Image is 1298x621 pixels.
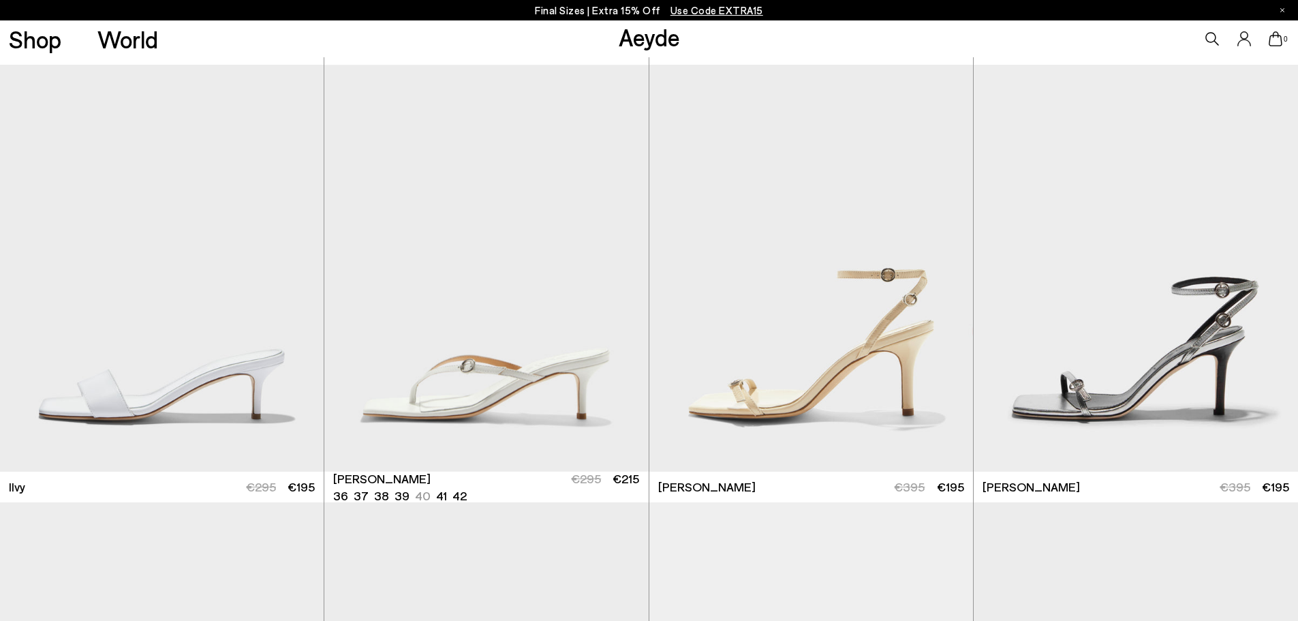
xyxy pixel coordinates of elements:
[670,4,763,16] span: Navigate to /collections/ss25-final-sizes
[1220,479,1250,494] span: €395
[1269,31,1282,46] a: 0
[374,487,389,504] li: 38
[333,487,463,504] ul: variant
[354,487,369,504] li: 37
[974,472,1298,502] a: [PERSON_NAME] €395 €195
[974,65,1298,472] img: Hallie Leather Stiletto Sandals
[97,27,158,51] a: World
[571,471,601,486] span: €295
[333,470,431,487] span: [PERSON_NAME]
[894,479,925,494] span: €395
[436,487,447,504] li: 41
[324,65,648,472] div: 1 / 6
[452,487,467,504] li: 42
[324,472,648,502] a: [PERSON_NAME] 36 37 38 39 40 41 42 €295 €215
[535,2,763,19] p: Final Sizes | Extra 15% Off
[288,479,315,494] span: €195
[324,65,648,472] a: 6 / 6 1 / 6 2 / 6 3 / 6 4 / 6 5 / 6 6 / 6 1 / 6 Next slide Previous slide
[9,479,25,496] span: Ilvy
[648,65,972,472] img: Leigh Leather Toe-Post Sandals
[395,487,410,504] li: 39
[983,479,1080,496] span: [PERSON_NAME]
[649,65,973,472] img: Hallie Leather Stiletto Sandals
[619,22,680,51] a: Aeyde
[333,487,348,504] li: 36
[648,65,972,472] div: 2 / 6
[658,479,756,496] span: [PERSON_NAME]
[324,65,648,472] img: Leigh Leather Toe-Post Sandals
[649,472,973,502] a: [PERSON_NAME] €395 €195
[9,27,61,51] a: Shop
[246,479,276,494] span: €295
[613,471,639,486] span: €215
[1262,479,1289,494] span: €195
[937,479,964,494] span: €195
[1282,35,1289,43] span: 0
